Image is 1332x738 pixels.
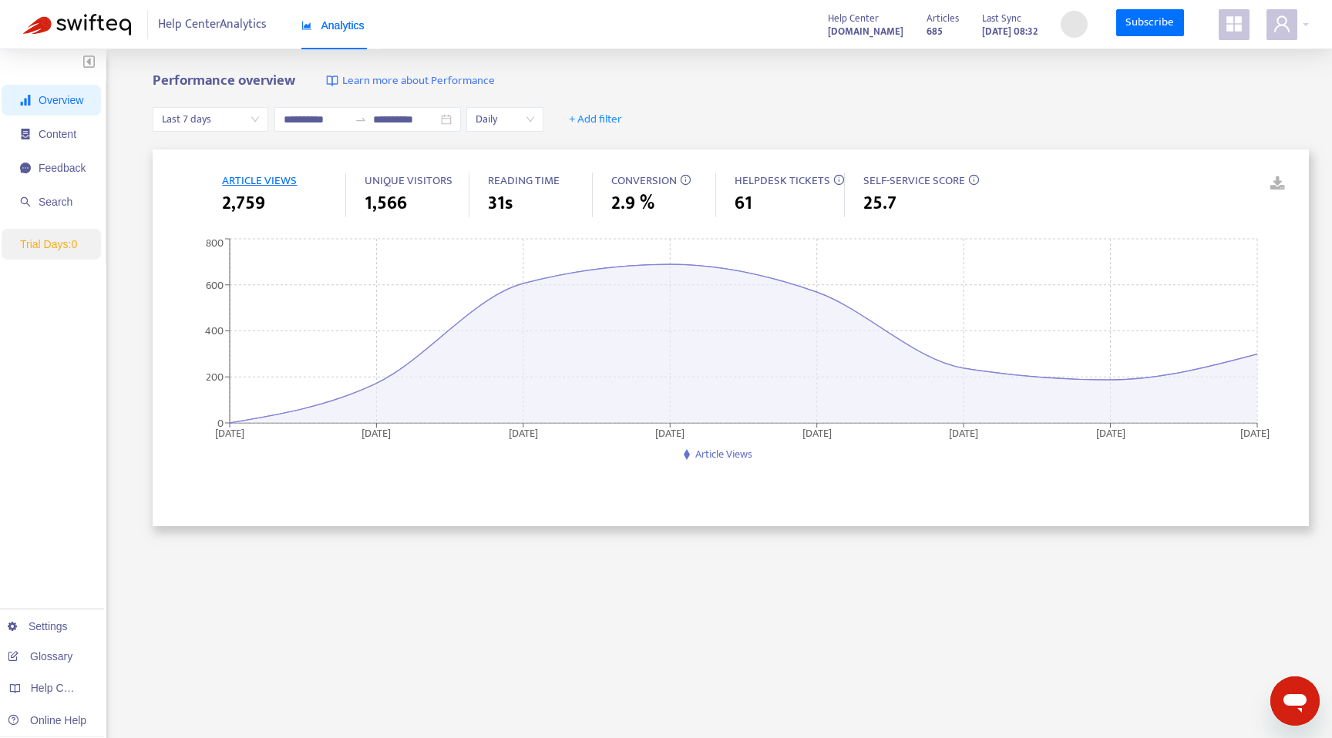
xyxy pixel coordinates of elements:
[1270,676,1320,726] iframe: Button to launch messaging window
[488,171,560,190] span: READING TIME
[1240,424,1270,441] tspan: [DATE]
[509,424,538,441] tspan: [DATE]
[222,190,265,217] span: 2,759
[695,445,752,463] span: Article Views
[863,171,965,190] span: SELF-SERVICE SCORE
[162,108,259,131] span: Last 7 days
[20,129,31,139] span: container
[8,650,72,663] a: Glossary
[20,238,77,250] span: Trial Days: 0
[20,196,31,207] span: search
[205,322,224,340] tspan: 400
[1225,15,1243,33] span: appstore
[8,620,68,632] a: Settings
[828,22,903,40] a: [DOMAIN_NAME]
[476,108,534,131] span: Daily
[828,10,879,27] span: Help Center
[23,14,131,35] img: Swifteq
[362,424,392,441] tspan: [DATE]
[326,72,495,90] a: Learn more about Performance
[982,10,1021,27] span: Last Sync
[488,190,513,217] span: 31s
[326,75,338,87] img: image-link
[20,163,31,173] span: message
[153,69,295,92] b: Performance overview
[206,276,224,294] tspan: 600
[569,110,622,129] span: + Add filter
[802,424,832,441] tspan: [DATE]
[1065,15,1084,34] img: sync.dc5367851b00ba804db3.png
[656,424,685,441] tspan: [DATE]
[206,368,224,386] tspan: 200
[39,94,83,106] span: Overview
[365,190,407,217] span: 1,566
[355,113,367,126] span: to
[222,171,297,190] span: ARTICLE VIEWS
[735,190,752,217] span: 61
[611,171,677,190] span: CONVERSION
[950,424,979,441] tspan: [DATE]
[342,72,495,90] span: Learn more about Performance
[1273,15,1291,33] span: user
[863,190,896,217] span: 25.7
[611,190,654,217] span: 2.9 %
[39,162,86,174] span: Feedback
[215,424,244,441] tspan: [DATE]
[8,714,86,726] a: Online Help
[31,682,94,694] span: Help Centers
[39,196,72,208] span: Search
[557,107,634,132] button: + Add filter
[927,23,943,40] strong: 685
[206,234,224,252] tspan: 800
[1096,424,1125,441] tspan: [DATE]
[301,19,365,32] span: Analytics
[20,95,31,106] span: signal
[39,128,76,140] span: Content
[828,23,903,40] strong: [DOMAIN_NAME]
[158,10,267,39] span: Help Center Analytics
[365,171,452,190] span: UNIQUE VISITORS
[735,171,830,190] span: HELPDESK TICKETS
[982,23,1038,40] strong: [DATE] 08:32
[217,414,224,431] tspan: 0
[301,20,312,31] span: area-chart
[355,113,367,126] span: swap-right
[927,10,959,27] span: Articles
[1116,9,1184,37] a: Subscribe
